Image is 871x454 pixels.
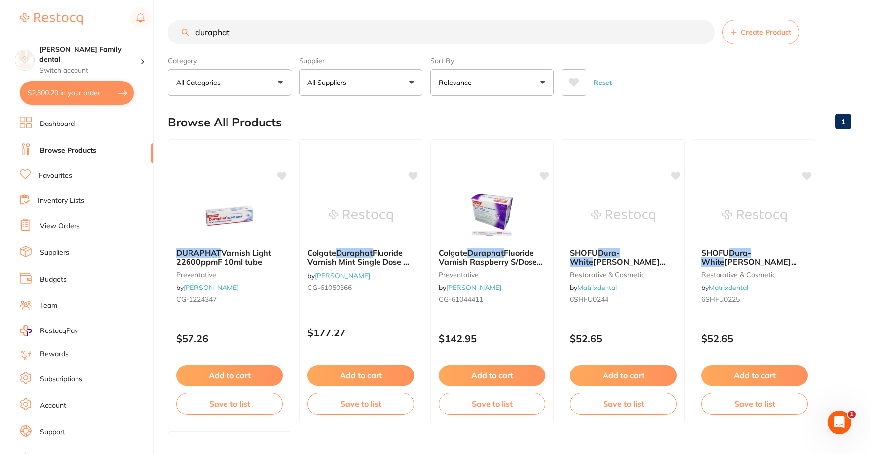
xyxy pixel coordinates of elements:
[307,365,414,386] button: Add to cart
[299,56,422,65] label: Supplier
[701,248,729,258] span: SHOFU
[176,271,283,279] small: preventative
[39,171,72,181] a: Favourites
[176,283,239,292] span: by
[20,325,32,336] img: RestocqPay
[467,248,504,258] em: Duraphat
[329,191,393,241] img: Colgate Duraphat Fluoride Varnish Mint Single Dose Pk 50
[701,271,808,279] small: restorative & cosmetic
[38,196,84,206] a: Inventory Lists
[184,283,239,292] a: [PERSON_NAME]
[570,248,598,258] span: SHOFU
[15,50,34,69] img: Westbrook Family dental
[439,283,501,292] span: by
[701,365,808,386] button: Add to cart
[439,271,545,279] small: preventative
[20,13,83,25] img: Restocq Logo
[168,56,291,65] label: Category
[336,248,373,258] em: Duraphat
[176,78,225,87] p: All Categories
[570,248,677,267] b: SHOFU Dura-White Stone FG 0244 FL2 (12)
[176,248,283,267] b: DURAPHAT Varnish Light 22600ppmF 10ml tube
[168,20,715,44] input: Search Products
[570,248,620,267] em: Dura-White
[39,45,140,64] h4: Westbrook Family dental
[168,69,291,96] button: All Categories
[430,56,554,65] label: Sort By
[570,333,677,344] p: $52.65
[40,248,69,258] a: Suppliers
[176,365,283,386] button: Add to cart
[828,411,851,434] iframe: Intercom live chat
[570,283,617,292] span: by
[40,221,80,231] a: View Orders
[570,295,608,304] span: 6SHFU0244
[439,393,545,414] button: Save to list
[299,69,422,96] button: All Suppliers
[307,271,370,280] span: by
[197,191,262,241] img: DURAPHAT Varnish Light 22600ppmF 10ml tube
[40,401,66,411] a: Account
[176,393,283,414] button: Save to list
[460,191,524,241] img: Colgate Duraphat Fluoride Varnish Raspberry S/Dose 50Pk
[40,326,78,336] span: RestocqPay
[709,283,748,292] a: Matrixdental
[835,112,851,131] a: 1
[20,7,83,30] a: Restocq Logo
[20,81,134,105] button: $2,300.20 in your order
[176,248,221,258] em: DURAPHAT
[20,325,78,336] a: RestocqPay
[315,271,370,280] a: [PERSON_NAME]
[439,248,545,267] b: Colgate Duraphat Fluoride Varnish Raspberry S/Dose 50Pk
[701,248,808,267] b: SHOFU Dura-White Stone RA 0225 IC4 (12)
[39,66,140,76] p: Switch account
[40,349,69,359] a: Rewards
[570,271,677,279] small: restorative & cosmetic
[701,295,740,304] span: 6SHFU0225
[307,248,336,258] span: Colgate
[307,248,414,267] b: Colgate Duraphat Fluoride Varnish Mint Single Dose Pk 50
[307,327,414,338] p: $177.27
[176,248,271,267] span: Varnish Light 22600ppmF 10ml tube
[176,295,217,304] span: CG-1224347
[439,248,543,276] span: Fluoride Varnish Raspberry S/Dose 50Pk
[591,191,655,241] img: SHOFU Dura-White Stone FG 0244 FL2 (12)
[577,283,617,292] a: Matrixdental
[176,333,283,344] p: $57.26
[307,393,414,414] button: Save to list
[439,333,545,344] p: $142.95
[701,333,808,344] p: $52.65
[848,411,856,418] span: 1
[701,283,748,292] span: by
[40,146,96,156] a: Browse Products
[722,20,799,44] button: Create Product
[430,69,554,96] button: Relevance
[439,365,545,386] button: Add to cart
[439,295,483,304] span: CG-61044411
[40,427,65,437] a: Support
[307,248,413,276] span: Fluoride Varnish Mint Single Dose Pk 50
[40,301,57,311] a: Team
[722,191,787,241] img: SHOFU Dura-White Stone RA 0225 IC4 (12)
[701,393,808,414] button: Save to list
[40,275,67,285] a: Budgets
[40,119,75,129] a: Dashboard
[741,28,791,36] span: Create Product
[570,257,666,276] span: [PERSON_NAME] 0244 FL2 (12)
[701,257,797,276] span: [PERSON_NAME] 0225 IC4 (12)
[439,248,467,258] span: Colgate
[307,78,350,87] p: All Suppliers
[590,69,615,96] button: Reset
[446,283,501,292] a: [PERSON_NAME]
[570,365,677,386] button: Add to cart
[439,78,476,87] p: Relevance
[168,116,282,129] h2: Browse All Products
[570,393,677,414] button: Save to list
[701,248,751,267] em: Dura-White
[307,283,352,292] span: CG-61050366
[40,374,82,384] a: Subscriptions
